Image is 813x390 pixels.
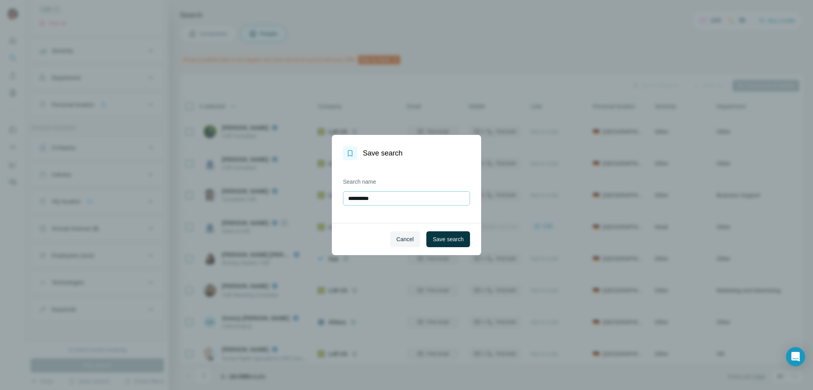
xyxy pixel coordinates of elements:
button: Cancel [390,231,420,247]
span: Save search [433,235,464,243]
button: Save search [426,231,470,247]
div: Open Intercom Messenger [786,347,805,366]
span: Cancel [397,235,414,243]
h1: Save search [363,148,403,159]
label: Search name [343,178,470,186]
